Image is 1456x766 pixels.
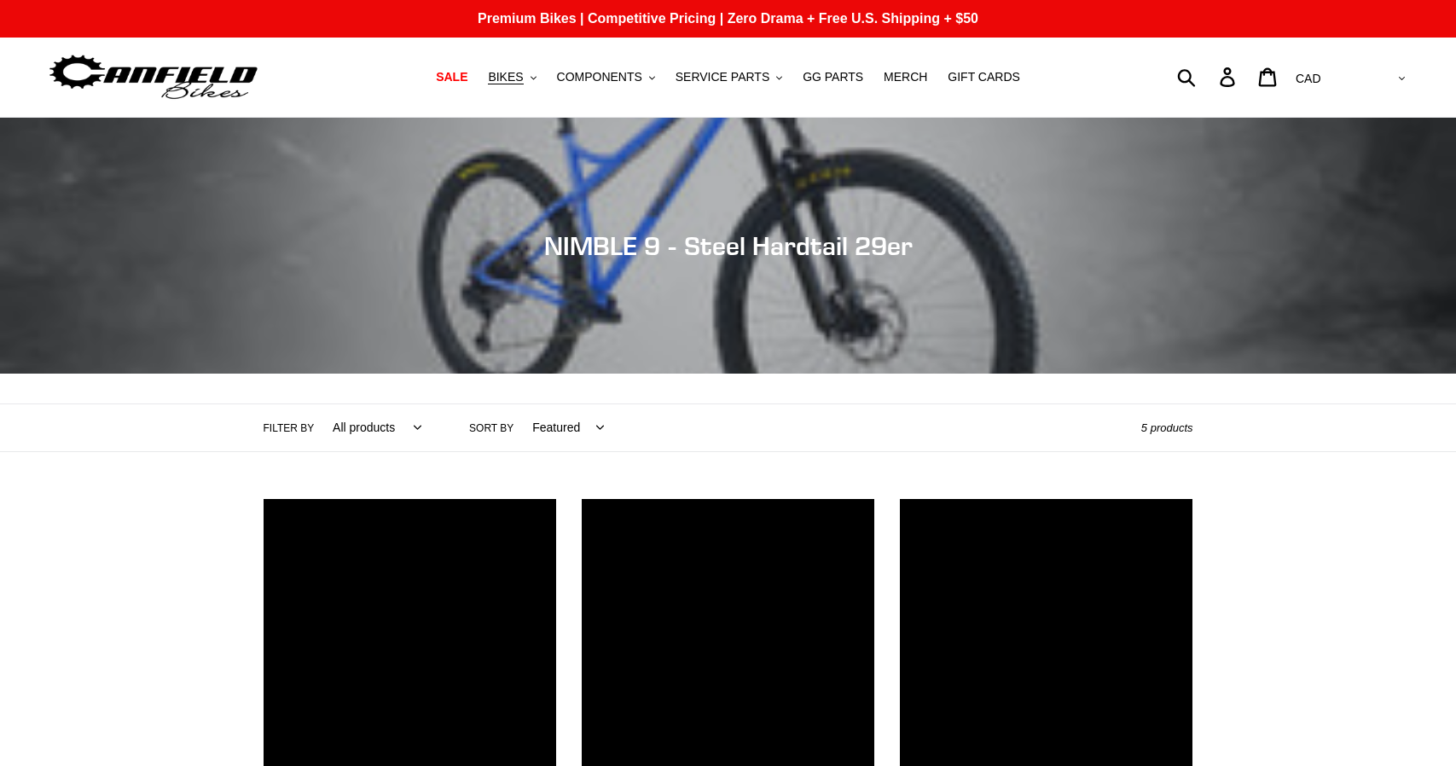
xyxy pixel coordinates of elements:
[884,70,927,84] span: MERCH
[47,50,260,104] img: Canfield Bikes
[875,66,936,89] a: MERCH
[676,70,769,84] span: SERVICE PARTS
[557,70,642,84] span: COMPONENTS
[469,421,513,436] label: Sort by
[948,70,1020,84] span: GIFT CARDS
[803,70,863,84] span: GG PARTS
[544,230,913,261] span: NIMBLE 9 - Steel Hardtail 29er
[794,66,872,89] a: GG PARTS
[436,70,467,84] span: SALE
[264,421,315,436] label: Filter by
[548,66,664,89] button: COMPONENTS
[488,70,523,84] span: BIKES
[1141,421,1193,434] span: 5 products
[479,66,544,89] button: BIKES
[939,66,1029,89] a: GIFT CARDS
[427,66,476,89] a: SALE
[667,66,791,89] button: SERVICE PARTS
[1186,58,1230,96] input: Search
